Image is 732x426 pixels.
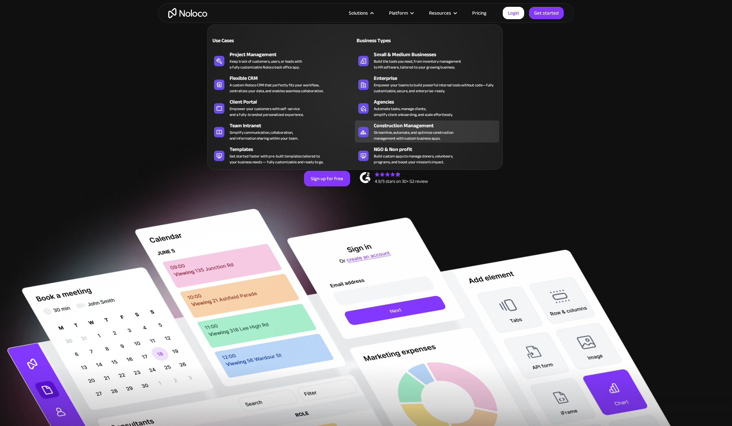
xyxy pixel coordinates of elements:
[211,73,355,95] a: Flexible CRMA custom Noloco CRM that perfectly fits your workflow,centralizes your data, and enab...
[230,58,302,70] div: Keep track of customers, users, or leads with a fully customizable Noloco back office app.
[355,37,424,44] div: Business Types
[374,122,502,130] div: Construction Management
[230,98,358,106] div: Client Portal
[230,153,323,165] div: Get started faster with pre-built templates tailored to your business needs — fully customizable ...
[429,9,451,17] div: Resources
[349,9,368,17] div: Solutions
[211,97,355,119] a: Client PortalEmpower your customers with self-serviceand a fully-branded personalized experience.
[381,9,421,17] div: Platform
[355,120,499,143] a: Construction ManagementStreamline, automate, and optimize constructionmanagement with custom busi...
[230,122,358,130] div: Team Intranet
[230,74,358,82] div: Flexible CRM
[374,51,502,58] div: Small & Medium Businesses
[374,130,453,141] div: Streamline, automate, and optimize construction management with custom business apps.
[374,153,453,165] div: Build custom apps to manage donors, volunteers, programs, and boost your mission’s impact.
[374,58,461,70] div: Build the tools you need, from inventory management to HR software, tailored to your growing busi...
[421,9,464,17] div: Resources
[230,130,298,141] div: Simplify communication, collaboration, and information sharing within your team.
[389,9,408,17] div: Platform
[374,74,502,82] div: Enterprise
[355,97,499,119] a: AgenciesAutomate tasks, manage clients,simplify client onboarding, and scale effortlessly.
[304,171,350,186] a: Sign up for free
[355,144,499,166] a: NGO & Non profitBuild custom apps to manage donors, volunteers,programs, and boost your mission’s...
[503,7,524,19] a: Login
[165,57,567,62] h1: Custom No-Code Business Apps Platform
[341,9,381,17] div: Solutions
[464,9,495,17] a: Pricing
[374,145,502,153] div: NGO & Non profit
[211,144,355,166] a: TemplatesGet started faster with pre-built templates tailored toyour business needs — fully custo...
[165,69,567,120] h2: Business Apps for Teams
[211,37,280,44] div: Use Cases
[168,8,207,18] a: home
[211,49,355,71] a: Project ManagementKeep track of customers, users, or leads witha fully customizable Noloco back o...
[374,98,502,106] div: Agencies
[355,49,499,71] a: Small & Medium BusinessesBuild the tools you need, from inventory managementto HR software, tailo...
[230,82,323,94] div: A custom Noloco CRM that perfectly fits your workflow, centralizes your data, and enables seamles...
[211,120,355,143] a: Team IntranetSimplify communication, collaboration,and information sharing within your team.
[230,145,358,153] div: Templates
[207,15,503,170] nav: Solutions
[355,73,499,95] a: EnterpriseEmpower your teams to build powerful internal tools without code—fully customizable, se...
[211,33,355,48] a: Use Cases
[374,82,496,94] div: Empower your teams to build powerful internal tools without code—fully customizable, secure, and ...
[355,33,499,48] a: Business Types
[230,106,304,118] div: Empower your customers with self-service and a fully-branded personalized experience.
[529,7,564,19] a: Get started
[374,106,453,118] div: Automate tasks, manage clients, simplify client onboarding, and scale effortlessly.
[230,51,358,58] div: Project Management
